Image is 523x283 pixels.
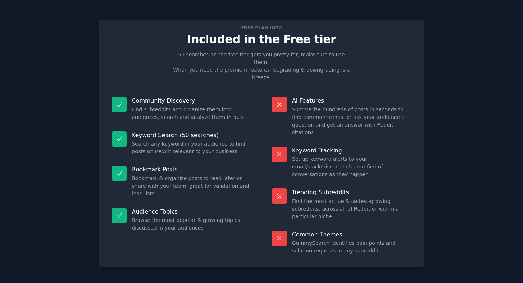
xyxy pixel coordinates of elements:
[170,51,353,81] p: 50 searches on the free tier gets you pretty far, make sure to use them! When you need the premiu...
[132,97,251,104] p: Community Discovery
[292,239,411,255] dd: GummySearch identifies pain points and solution requests in any subreddit
[292,147,411,154] p: Keyword Tracking
[292,231,411,238] p: Common Themes
[132,166,251,173] p: Bookmark Posts
[132,106,251,121] dd: Find subreddits and organize them into audiences, search and analyze them in bulk
[292,155,411,178] dd: Set up keyword alerts to your email/slack/discord to be notified of conversations as they happen
[292,97,411,104] p: AI Features
[132,131,251,139] p: Keyword Search (50 searches)
[132,175,251,198] dd: Bookmark & organize posts to read later or share with your team, great for validation and lead lists
[292,106,411,136] dd: Summarize hundreds of posts in seconds to find common trends, or ask your audience a question and...
[292,188,411,196] p: Trending Subreddits
[240,24,283,32] span: Free plan info
[132,140,251,155] dd: Search any keyword in your audience to find posts on Reddit relevant to your business
[132,216,251,232] dd: Browse the most popular & growing topics discussed in your audiences
[292,198,411,220] dd: Find the most active & fastest-growing subreddits, across all of Reddit or within a particular niche
[106,33,417,46] p: Included in the Free tier
[132,208,251,215] p: Audience Topics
